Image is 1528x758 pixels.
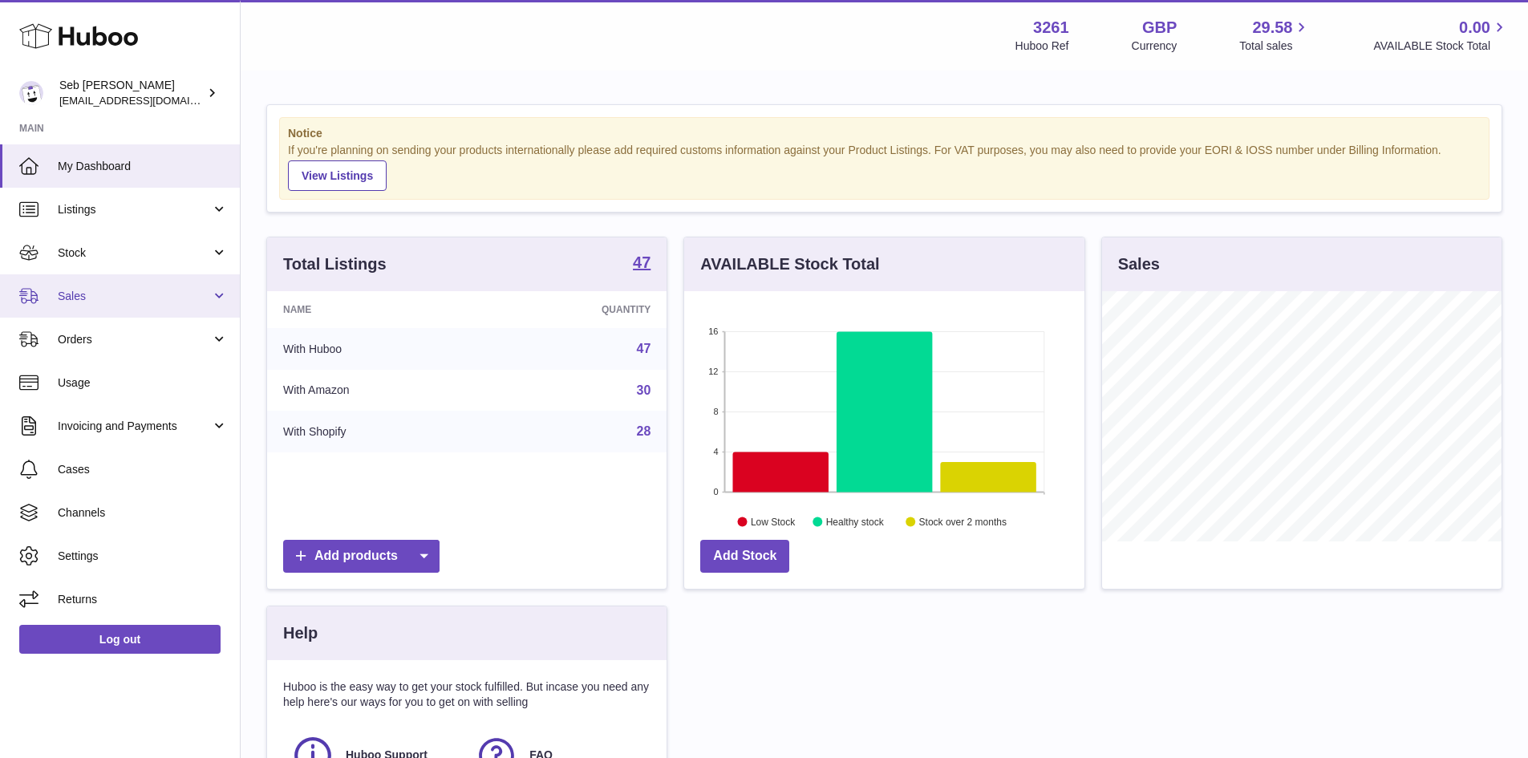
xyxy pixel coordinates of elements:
span: Invoicing and Payments [58,419,211,434]
span: Listings [58,202,211,217]
a: 47 [637,342,651,355]
text: Low Stock [751,516,796,527]
span: Sales [58,289,211,304]
td: With Huboo [267,328,486,370]
a: View Listings [288,160,387,191]
text: 16 [709,326,719,336]
a: Add Stock [700,540,789,573]
td: With Shopify [267,411,486,452]
a: 29.58 Total sales [1239,17,1311,54]
span: Cases [58,462,228,477]
h3: AVAILABLE Stock Total [700,253,879,275]
text: 4 [714,447,719,456]
strong: 47 [633,254,651,270]
text: Healthy stock [826,516,885,527]
div: Currency [1132,39,1177,54]
td: With Amazon [267,370,486,411]
a: 30 [637,383,651,397]
span: Orders [58,332,211,347]
div: Seb [PERSON_NAME] [59,78,204,108]
text: Stock over 2 months [919,516,1007,527]
span: Returns [58,592,228,607]
span: [EMAIL_ADDRESS][DOMAIN_NAME] [59,94,236,107]
text: 8 [714,407,719,416]
text: 0 [714,487,719,497]
div: Huboo Ref [1015,39,1069,54]
p: Huboo is the easy way to get your stock fulfilled. But incase you need any help here's our ways f... [283,679,651,710]
img: internalAdmin-3261@internal.huboo.com [19,81,43,105]
a: 47 [633,254,651,274]
strong: 3261 [1033,17,1069,39]
span: Channels [58,505,228,521]
h3: Total Listings [283,253,387,275]
span: Settings [58,549,228,564]
span: Total sales [1239,39,1311,54]
a: Log out [19,625,221,654]
th: Quantity [486,291,667,328]
span: Usage [58,375,228,391]
div: If you're planning on sending your products internationally please add required customs informati... [288,143,1481,191]
strong: Notice [288,126,1481,141]
th: Name [267,291,486,328]
h3: Sales [1118,253,1160,275]
span: Stock [58,245,211,261]
a: Add products [283,540,440,573]
span: 0.00 [1459,17,1490,39]
span: 29.58 [1252,17,1292,39]
strong: GBP [1142,17,1177,39]
span: My Dashboard [58,159,228,174]
text: 12 [709,367,719,376]
a: 28 [637,424,651,438]
h3: Help [283,622,318,644]
a: 0.00 AVAILABLE Stock Total [1373,17,1509,54]
span: AVAILABLE Stock Total [1373,39,1509,54]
